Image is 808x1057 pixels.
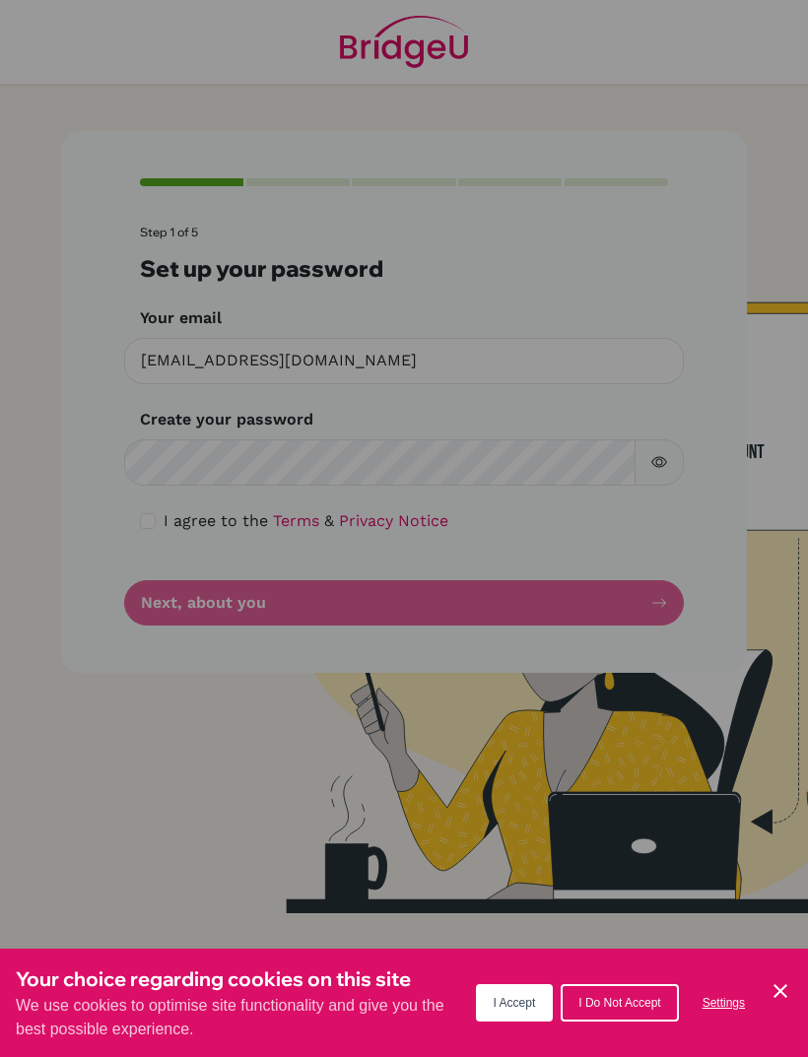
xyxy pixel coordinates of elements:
button: Save and close [769,979,792,1003]
p: We use cookies to optimise site functionality and give you the best possible experience. [16,994,476,1041]
button: Settings [687,986,761,1020]
h3: Your choice regarding cookies on this site [16,964,476,994]
button: I Accept [476,984,554,1022]
span: I Accept [494,996,536,1010]
span: Settings [703,996,745,1010]
span: I Do Not Accept [578,996,660,1010]
button: I Do Not Accept [561,984,678,1022]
